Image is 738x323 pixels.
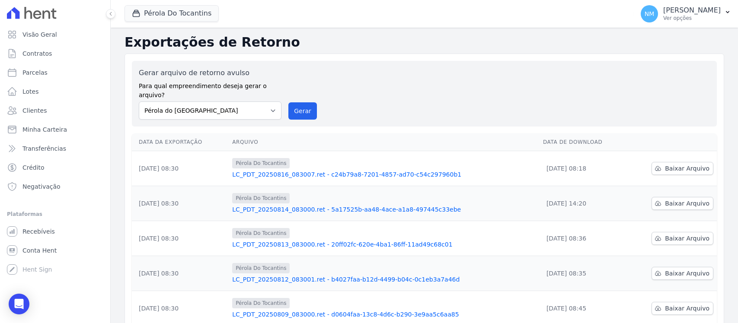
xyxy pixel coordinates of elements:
[232,205,536,214] a: LC_PDT_20250814_083000.ret - 5a17525b-aa48-4ace-a1a8-497445c33ebe
[132,151,229,186] td: [DATE] 08:30
[22,144,66,153] span: Transferências
[540,221,627,256] td: [DATE] 08:36
[22,227,55,236] span: Recebíveis
[540,186,627,221] td: [DATE] 14:20
[665,269,709,278] span: Baixar Arquivo
[663,15,721,22] p: Ver opções
[9,294,29,314] div: Open Intercom Messenger
[132,186,229,221] td: [DATE] 08:30
[232,298,290,308] span: Pérola Do Tocantins
[3,159,107,176] a: Crédito
[22,87,39,96] span: Lotes
[652,302,713,315] a: Baixar Arquivo
[540,151,627,186] td: [DATE] 08:18
[540,256,627,291] td: [DATE] 08:35
[22,125,67,134] span: Minha Carteira
[3,64,107,81] a: Parcelas
[665,199,709,208] span: Baixar Arquivo
[665,164,709,173] span: Baixar Arquivo
[7,209,103,219] div: Plataformas
[3,102,107,119] a: Clientes
[22,182,61,191] span: Negativação
[232,228,290,238] span: Pérola Do Tocantins
[132,221,229,256] td: [DATE] 08:30
[132,256,229,291] td: [DATE] 08:30
[139,78,281,100] label: Para qual empreendimento deseja gerar o arquivo?
[22,49,52,58] span: Contratos
[22,163,45,172] span: Crédito
[232,158,290,168] span: Pérola Do Tocantins
[22,30,57,39] span: Visão Geral
[139,68,281,78] label: Gerar arquivo de retorno avulso
[3,83,107,100] a: Lotes
[652,197,713,210] a: Baixar Arquivo
[232,310,536,319] a: LC_PDT_20250809_083000.ret - d0604faa-13c8-4d6c-b290-3e9aa5c6aa85
[232,240,536,249] a: LC_PDT_20250813_083000.ret - 20ff02fc-620e-4ba1-86ff-11ad49c68c01
[232,170,536,179] a: LC_PDT_20250816_083007.ret - c24b79a8-7201-4857-ad70-c54c297960b1
[645,11,655,17] span: NM
[3,26,107,43] a: Visão Geral
[22,106,47,115] span: Clientes
[652,162,713,175] a: Baixar Arquivo
[229,133,540,151] th: Arquivo
[3,45,107,62] a: Contratos
[22,68,48,77] span: Parcelas
[22,246,57,255] span: Conta Hent
[652,267,713,280] a: Baixar Arquivo
[232,193,290,203] span: Pérola Do Tocantins
[125,35,724,50] h2: Exportações de Retorno
[540,133,627,151] th: Data de Download
[3,223,107,240] a: Recebíveis
[232,263,290,273] span: Pérola Do Tocantins
[232,275,536,284] a: LC_PDT_20250812_083001.ret - b4027faa-b12d-4499-b04c-0c1eb3a7a46d
[3,140,107,157] a: Transferências
[288,102,317,120] button: Gerar
[665,304,709,313] span: Baixar Arquivo
[634,2,738,26] button: NM [PERSON_NAME] Ver opções
[663,6,721,15] p: [PERSON_NAME]
[125,5,219,22] button: Pérola Do Tocantins
[132,133,229,151] th: Data da Exportação
[3,121,107,138] a: Minha Carteira
[652,232,713,245] a: Baixar Arquivo
[3,242,107,259] a: Conta Hent
[665,234,709,243] span: Baixar Arquivo
[3,178,107,195] a: Negativação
